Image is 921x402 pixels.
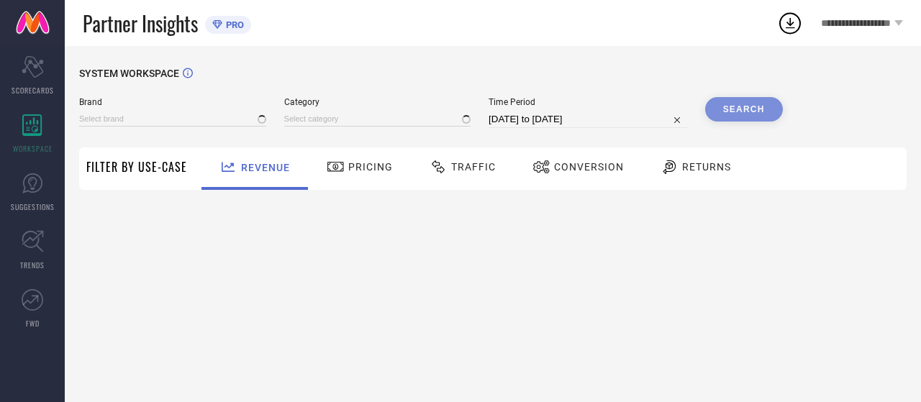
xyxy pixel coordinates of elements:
[79,97,266,107] span: Brand
[79,111,266,127] input: Select brand
[11,201,55,212] span: SUGGESTIONS
[554,161,624,173] span: Conversion
[13,143,53,154] span: WORKSPACE
[451,161,496,173] span: Traffic
[489,97,687,107] span: Time Period
[86,158,187,175] span: Filter By Use-Case
[20,260,45,270] span: TRENDS
[489,111,687,128] input: Select time period
[26,318,40,329] span: FWD
[284,111,471,127] input: Select category
[348,161,393,173] span: Pricing
[777,10,803,36] div: Open download list
[12,85,54,96] span: SCORECARDS
[241,162,290,173] span: Revenue
[284,97,471,107] span: Category
[222,19,244,30] span: PRO
[682,161,731,173] span: Returns
[83,9,198,38] span: Partner Insights
[79,68,179,79] span: SYSTEM WORKSPACE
